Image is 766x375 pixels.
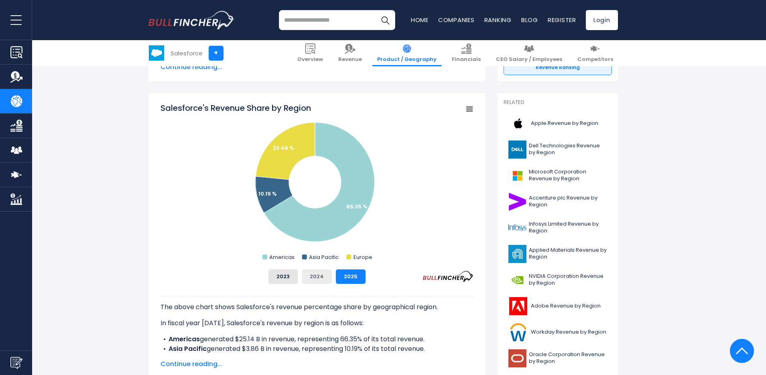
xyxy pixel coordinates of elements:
[149,45,164,61] img: CRM logo
[269,253,295,261] text: Americas
[508,271,526,289] img: NVDA logo
[531,329,606,336] span: Workday Revenue by Region
[169,354,191,363] b: Europe
[504,321,612,343] a: Workday Revenue by Region
[504,191,612,213] a: Accenture plc Revenue by Region
[452,56,481,63] span: Financials
[411,16,429,24] a: Home
[504,269,612,291] a: NVIDIA Corporation Revenue by Region
[161,344,473,354] li: generated $3.86 B in revenue, representing 10.19% of its total revenue.
[336,269,366,284] button: 2025
[169,334,200,344] b: Americas
[504,217,612,239] a: Infosys Limited Revenue by Region
[504,295,612,317] a: Adobe Revenue by Region
[586,10,618,30] a: Login
[161,318,473,328] p: In fiscal year [DATE], Salesforce's revenue by region is as follows:
[297,56,323,63] span: Overview
[548,16,576,24] a: Register
[504,139,612,161] a: Dell Technologies Revenue by Region
[531,303,601,310] span: Adobe Revenue by Region
[372,40,441,66] a: Product / Geography
[529,221,607,234] span: Infosys Limited Revenue by Region
[377,56,437,63] span: Product / Geography
[504,243,612,265] a: Applied Materials Revenue by Region
[504,60,612,75] a: Revenue Ranking
[161,62,473,72] span: Continue reading...
[508,193,526,211] img: ACN logo
[529,273,607,287] span: NVIDIA Corporation Revenue by Region
[529,247,607,261] span: Applied Materials Revenue by Region
[577,56,613,63] span: Competitors
[209,46,224,61] a: +
[504,112,612,135] a: Apple Revenue by Region
[161,334,473,344] li: generated $25.14 B in revenue, representing 66.35% of its total revenue.
[273,144,294,152] text: 23.46 %
[309,253,338,261] text: Asia Pacific
[148,11,235,29] img: bullfincher logo
[573,40,618,66] a: Competitors
[333,40,367,66] a: Revenue
[504,165,612,187] a: Microsoft Corporation Revenue by Region
[531,120,598,127] span: Apple Revenue by Region
[504,99,612,106] p: Related
[447,40,486,66] a: Financials
[438,16,475,24] a: Companies
[508,297,528,315] img: ADBE logo
[161,354,473,363] li: generated $8.89 B in revenue, representing 23.46% of its total revenue.
[521,16,538,24] a: Blog
[529,143,607,156] span: Dell Technologies Revenue by Region
[338,56,362,63] span: Revenue
[529,169,607,182] span: Microsoft Corporation Revenue by Region
[508,167,526,185] img: MSFT logo
[508,114,528,132] img: AAPL logo
[293,40,328,66] a: Overview
[258,190,277,198] text: 10.19 %
[508,323,528,341] img: WDAY logo
[491,40,567,66] a: CEO Salary / Employees
[161,102,311,114] tspan: Salesforce's Revenue Share by Region
[171,49,203,58] div: Salesforce
[508,349,526,367] img: ORCL logo
[169,344,207,353] b: Asia Pacific
[346,203,368,210] text: 66.35 %
[302,269,332,284] button: 2024
[161,302,473,312] p: The above chart shows Salesforce's revenue percentage share by geographical region.
[353,253,372,261] text: Europe
[508,141,526,159] img: DELL logo
[484,16,512,24] a: Ranking
[375,10,395,30] button: Search
[504,347,612,369] a: Oracle Corporation Revenue by Region
[148,11,235,29] a: Go to homepage
[161,359,473,369] span: Continue reading...
[508,245,526,263] img: AMAT logo
[268,269,298,284] button: 2023
[496,56,562,63] span: CEO Salary / Employees
[529,195,607,208] span: Accenture plc Revenue by Region
[508,219,526,237] img: INFY logo
[529,351,607,365] span: Oracle Corporation Revenue by Region
[161,102,473,263] svg: Salesforce's Revenue Share by Region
